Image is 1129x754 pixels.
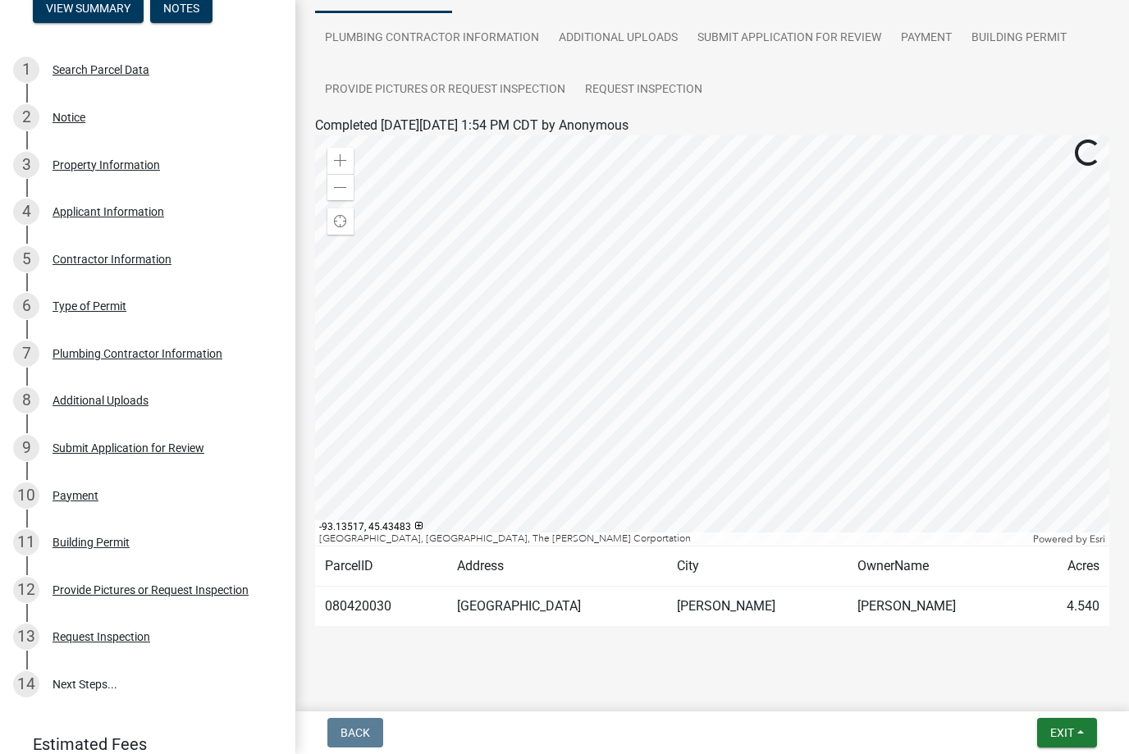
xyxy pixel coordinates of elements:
button: Exit [1037,718,1097,747]
div: Payment [53,490,98,501]
div: Type of Permit [53,300,126,312]
div: 1 [13,57,39,83]
td: [PERSON_NAME] [667,587,848,627]
td: Address [447,546,667,587]
div: Applicant Information [53,206,164,217]
td: Acres [1029,546,1109,587]
td: 080420030 [315,587,447,627]
wm-modal-confirm: Notes [150,2,213,16]
div: Plumbing Contractor Information [53,348,222,359]
div: Find my location [327,208,354,235]
a: Submit Application for Review [688,12,891,65]
td: OwnerName [848,546,1029,587]
div: 2 [13,104,39,130]
div: Zoom out [327,174,354,200]
div: Additional Uploads [53,395,149,406]
div: Property Information [53,159,160,171]
div: 12 [13,577,39,603]
div: Building Permit [53,537,130,548]
div: Submit Application for Review [53,442,204,454]
div: Notice [53,112,85,123]
div: 4 [13,199,39,225]
a: Plumbing Contractor Information [315,12,549,65]
div: 5 [13,246,39,272]
div: Request Inspection [53,631,150,642]
td: ParcelID [315,546,447,587]
td: [GEOGRAPHIC_DATA] [447,587,667,627]
div: 11 [13,529,39,555]
div: Provide Pictures or Request Inspection [53,584,249,596]
div: [GEOGRAPHIC_DATA], [GEOGRAPHIC_DATA], The [PERSON_NAME] Corportation [315,532,1029,546]
div: 3 [13,152,39,178]
div: 9 [13,435,39,461]
td: [PERSON_NAME] [848,587,1029,627]
div: 14 [13,671,39,697]
a: Additional Uploads [549,12,688,65]
div: 10 [13,482,39,509]
button: Back [327,718,383,747]
a: Provide Pictures or Request Inspection [315,64,575,117]
a: Building Permit [962,12,1076,65]
div: 6 [13,293,39,319]
span: Exit [1050,726,1074,739]
div: 8 [13,387,39,414]
div: Powered by [1029,532,1109,546]
td: 4.540 [1029,587,1109,627]
span: Completed [DATE][DATE] 1:54 PM CDT by Anonymous [315,117,628,133]
td: City [667,546,848,587]
span: Back [341,726,370,739]
div: Search Parcel Data [53,64,149,75]
div: 13 [13,624,39,650]
div: 7 [13,340,39,367]
a: Payment [891,12,962,65]
a: Request Inspection [575,64,712,117]
a: Esri [1090,533,1105,545]
div: Contractor Information [53,254,171,265]
wm-modal-confirm: Summary [33,2,144,16]
div: Zoom in [327,148,354,174]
